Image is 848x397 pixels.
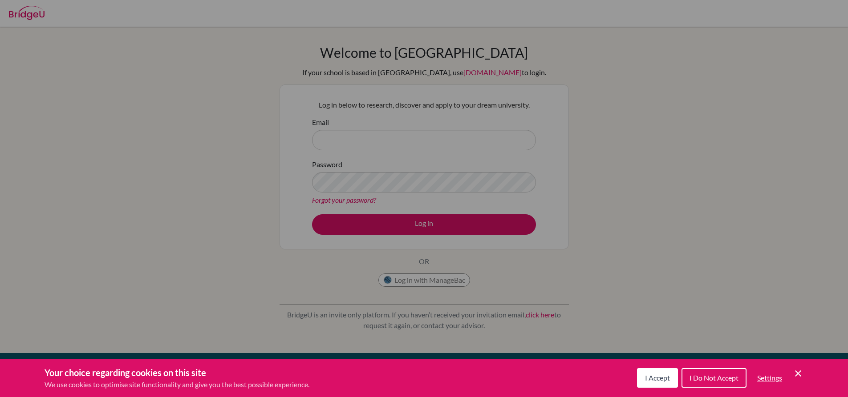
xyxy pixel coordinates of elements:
[690,373,738,382] span: I Do Not Accept
[637,368,678,388] button: I Accept
[793,368,803,379] button: Save and close
[645,373,670,382] span: I Accept
[757,373,782,382] span: Settings
[45,366,309,379] h3: Your choice regarding cookies on this site
[45,379,309,390] p: We use cookies to optimise site functionality and give you the best possible experience.
[750,369,789,387] button: Settings
[682,368,747,388] button: I Do Not Accept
